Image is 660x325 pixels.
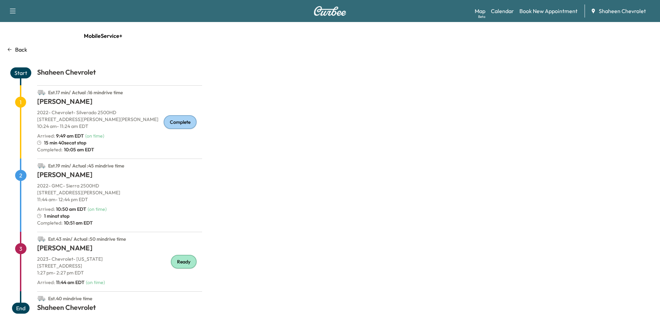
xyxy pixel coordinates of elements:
[56,279,85,285] span: 11:44 am EDT
[44,213,69,219] span: 1 min at stop
[12,303,30,314] span: End
[37,182,202,189] p: 2022 - GMC - Sierra 2500HD
[37,170,202,182] h1: [PERSON_NAME]
[37,206,86,213] p: Arrived :
[37,269,202,276] p: 1:27 pm - 2:27 pm EDT
[37,146,202,153] p: Completed:
[48,295,92,302] span: Est. 40 min drive time
[37,97,202,109] h1: [PERSON_NAME]
[63,146,94,153] span: 10:05 am EDT
[15,170,26,181] span: 2
[88,206,107,212] span: ( on time )
[15,97,26,108] span: 1
[86,279,105,285] span: ( on time )
[15,243,26,254] span: 3
[519,7,577,15] a: Book New Appointment
[478,14,485,19] div: Beta
[48,236,126,242] span: Est. 43 min / Actual : 50 min drive time
[37,243,202,256] h1: [PERSON_NAME]
[164,115,197,129] div: Complete
[56,133,84,139] span: 9:49 am EDT
[37,109,202,116] p: 2022 - Chevrolet - Silverado 2500HD
[37,256,202,262] p: 2023 - Chevrolet - [US_STATE]
[37,116,202,123] p: [STREET_ADDRESS][PERSON_NAME][PERSON_NAME]
[37,262,202,269] p: [STREET_ADDRESS]
[599,7,646,15] span: Shaheen Chevrolet
[475,7,485,15] a: MapBeta
[15,45,27,54] p: Back
[85,133,104,139] span: ( on time )
[84,29,122,43] span: MobileService+
[37,303,202,315] h1: Shaheen Chevrolet
[48,89,123,96] span: Est. 17 min / Actual : 16 min drive time
[37,279,85,286] p: Arrived :
[37,123,202,130] p: 10:24 am - 11:24 am EDT
[63,219,93,226] span: 10:51 am EDT
[37,196,202,203] p: 11:44 am - 12:44 pm EDT
[313,6,346,16] img: Curbee Logo
[491,7,514,15] a: Calendar
[56,206,86,212] span: 10:50 am EDT
[10,67,31,78] span: Start
[37,67,202,80] h1: Shaheen Chevrolet
[37,219,202,226] p: Completed:
[171,255,197,269] div: Ready
[37,132,84,139] p: Arrived :
[48,163,124,169] span: Est. 19 min / Actual : 45 min drive time
[44,139,86,146] span: 15 min 40sec at stop
[37,189,202,196] p: [STREET_ADDRESS][PERSON_NAME]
